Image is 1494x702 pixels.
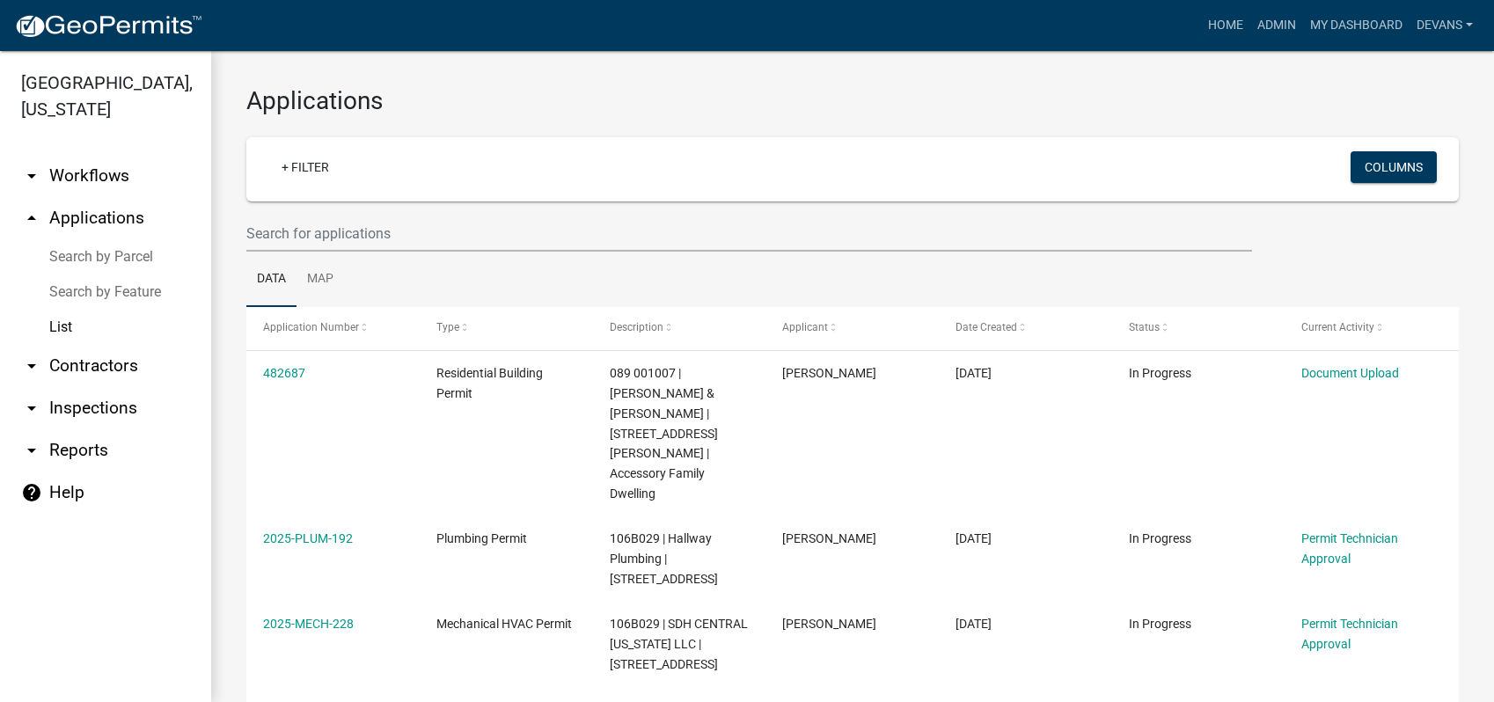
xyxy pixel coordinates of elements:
[1301,531,1398,566] a: Permit Technician Approval
[1303,9,1410,42] a: My Dashboard
[21,355,42,377] i: arrow_drop_down
[610,531,718,586] span: 106B029 | Hallway Plumbing | 5750 Commerce BLVD STE 300
[1129,531,1191,545] span: In Progress
[1410,9,1480,42] a: devans
[956,366,992,380] span: 09/23/2025
[420,307,593,349] datatable-header-cell: Type
[1129,366,1191,380] span: In Progress
[263,531,353,545] a: 2025-PLUM-192
[610,366,718,501] span: 089 001007 | LUNDIN ALTON & JUSTINE | 105 LISA WOODS LN | Accessory Family Dwelling
[592,307,765,349] datatable-header-cell: Description
[1301,321,1374,333] span: Current Activity
[297,252,344,308] a: Map
[782,321,828,333] span: Applicant
[246,86,1459,116] h3: Applications
[1201,9,1250,42] a: Home
[246,252,297,308] a: Data
[939,307,1112,349] datatable-header-cell: Date Created
[436,531,527,545] span: Plumbing Permit
[1301,366,1399,380] a: Document Upload
[246,307,420,349] datatable-header-cell: Application Number
[782,531,876,545] span: Justin
[1285,307,1458,349] datatable-header-cell: Current Activity
[21,208,42,229] i: arrow_drop_up
[1129,321,1160,333] span: Status
[782,366,876,380] span: Alton Lundin
[436,366,543,400] span: Residential Building Permit
[267,151,343,183] a: + Filter
[1250,9,1303,42] a: Admin
[610,617,748,671] span: 106B029 | SDH CENTRAL GEORGIA LLC | 1648 Old 41 HWY
[1351,151,1437,183] button: Columns
[21,398,42,419] i: arrow_drop_down
[610,321,663,333] span: Description
[21,440,42,461] i: arrow_drop_down
[765,307,939,349] datatable-header-cell: Applicant
[21,165,42,186] i: arrow_drop_down
[263,366,305,380] a: 482687
[263,617,354,631] a: 2025-MECH-228
[1301,617,1398,651] a: Permit Technician Approval
[1129,617,1191,631] span: In Progress
[436,321,459,333] span: Type
[263,321,359,333] span: Application Number
[246,216,1252,252] input: Search for applications
[1112,307,1285,349] datatable-header-cell: Status
[956,617,992,631] span: 09/23/2025
[436,617,572,631] span: Mechanical HVAC Permit
[956,321,1017,333] span: Date Created
[956,531,992,545] span: 09/23/2025
[782,617,876,631] span: Justin
[21,482,42,503] i: help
